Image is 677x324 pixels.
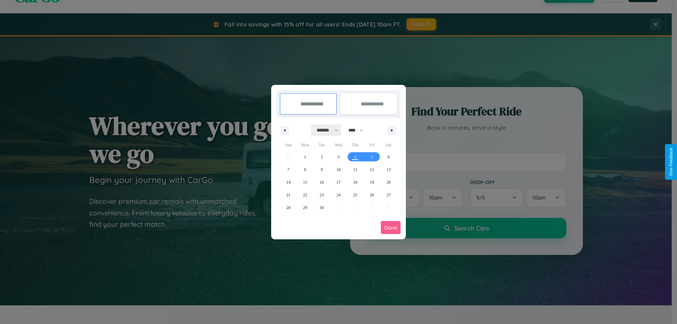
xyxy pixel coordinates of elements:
span: 11 [353,163,358,176]
span: Wed [330,139,347,151]
span: 26 [370,189,374,201]
span: 6 [388,151,390,163]
button: 14 [280,176,297,189]
span: 17 [336,176,341,189]
button: 8 [297,163,313,176]
button: 26 [364,189,380,201]
span: 15 [303,176,307,189]
button: 30 [313,201,330,214]
span: 3 [337,151,340,163]
button: 19 [364,176,380,189]
span: Thu [347,139,364,151]
button: Done [381,221,401,234]
button: 15 [297,176,313,189]
span: Sat [380,139,397,151]
span: 16 [320,176,324,189]
div: Give Feedback [669,148,673,176]
span: 7 [287,163,289,176]
button: 21 [280,189,297,201]
button: 5 [364,151,380,163]
span: 28 [286,201,291,214]
span: Mon [297,139,313,151]
button: 2 [313,151,330,163]
button: 24 [330,189,347,201]
button: 22 [297,189,313,201]
button: 27 [380,189,397,201]
span: 22 [303,189,307,201]
button: 11 [347,163,364,176]
button: 3 [330,151,347,163]
span: 13 [386,163,391,176]
span: 21 [286,189,291,201]
span: 12 [370,163,374,176]
span: 5 [371,151,373,163]
span: 14 [286,176,291,189]
span: 8 [304,163,306,176]
span: 10 [336,163,341,176]
span: 20 [386,176,391,189]
span: 2 [321,151,323,163]
span: 1 [304,151,306,163]
span: 19 [370,176,374,189]
button: 10 [330,163,347,176]
span: 25 [353,189,357,201]
span: 30 [320,201,324,214]
span: Sun [280,139,297,151]
button: 6 [380,151,397,163]
span: 9 [321,163,323,176]
button: 1 [297,151,313,163]
button: 7 [280,163,297,176]
span: 18 [353,176,357,189]
span: Fri [364,139,380,151]
button: 17 [330,176,347,189]
button: 16 [313,176,330,189]
button: 9 [313,163,330,176]
button: 28 [280,201,297,214]
button: 13 [380,163,397,176]
button: 25 [347,189,364,201]
span: 27 [386,189,391,201]
span: 24 [336,189,341,201]
button: 23 [313,189,330,201]
button: 20 [380,176,397,189]
span: 23 [320,189,324,201]
span: 29 [303,201,307,214]
button: 29 [297,201,313,214]
button: 12 [364,163,380,176]
span: 4 [354,151,356,163]
button: 18 [347,176,364,189]
span: Tue [313,139,330,151]
button: 4 [347,151,364,163]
